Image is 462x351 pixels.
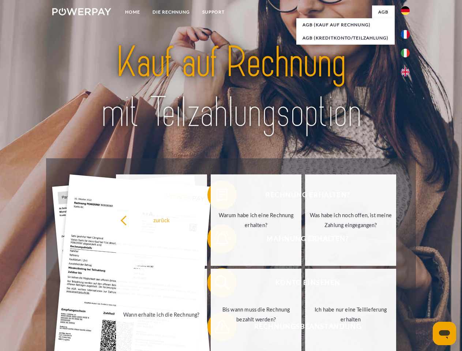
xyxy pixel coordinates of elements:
img: de [401,6,410,15]
div: Bis wann muss die Rechnung bezahlt werden? [215,305,297,324]
img: fr [401,30,410,39]
iframe: Schaltfläche zum Öffnen des Messaging-Fensters [433,322,456,345]
a: agb [372,5,395,19]
img: title-powerpay_de.svg [70,35,392,140]
a: DIE RECHNUNG [146,5,196,19]
div: zurück [120,215,203,225]
img: logo-powerpay-white.svg [52,8,111,15]
div: Was habe ich noch offen, ist meine Zahlung eingegangen? [309,210,392,230]
a: SUPPORT [196,5,231,19]
a: Home [119,5,146,19]
div: Warum habe ich eine Rechnung erhalten? [215,210,297,230]
img: en [401,68,410,76]
a: Was habe ich noch offen, ist meine Zahlung eingegangen? [305,174,396,266]
div: Ich habe nur eine Teillieferung erhalten [309,305,392,324]
div: Wann erhalte ich die Rechnung? [120,309,203,319]
a: AGB (Kreditkonto/Teilzahlung) [296,31,395,45]
img: it [401,49,410,57]
a: AGB (Kauf auf Rechnung) [296,18,395,31]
